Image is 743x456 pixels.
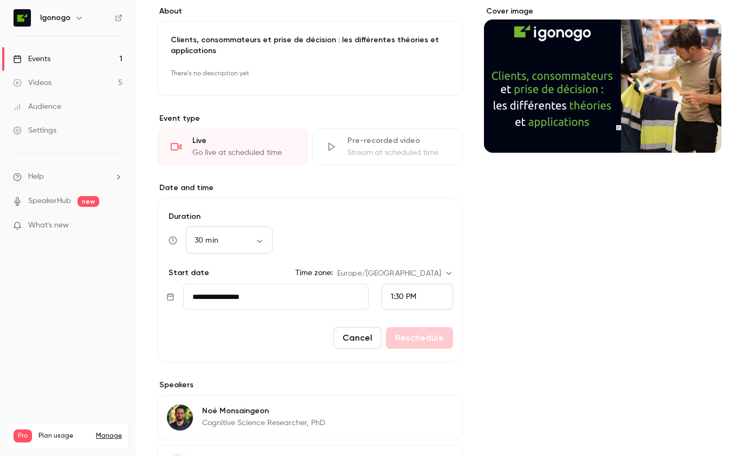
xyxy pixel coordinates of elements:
[38,432,89,440] span: Plan usage
[192,135,294,146] div: Live
[157,183,462,193] label: Date and time
[347,147,449,158] div: Stream at scheduled time
[157,113,462,124] p: Event type
[484,6,721,17] label: Cover image
[96,432,122,440] a: Manage
[157,395,462,440] div: Noé MonsaingeonNoé MonsaingeonCognitive Science Researcher, PhD
[28,171,44,183] span: Help
[13,77,51,88] div: Videos
[295,268,333,278] label: Time zone:
[166,211,453,222] label: Duration
[337,268,453,279] div: Europe/[GEOGRAPHIC_DATA]
[14,9,31,27] img: Igonogo
[28,196,71,207] a: SpeakerHub
[14,429,32,442] span: Pro
[157,380,462,390] label: Speakers
[13,101,61,112] div: Audience
[109,221,122,231] iframe: Noticeable Trigger
[391,293,416,301] span: 1:30 PM
[166,268,209,278] p: Start date
[77,196,99,207] span: new
[171,35,449,56] p: Clients, consommateurs et prise de décision : les différentes théories et applications
[167,405,193,431] img: Noé Monsaingeon
[157,6,462,17] label: About
[171,65,449,82] p: There's no description yet
[484,6,721,153] section: Cover image
[157,128,308,165] div: LiveGo live at scheduled time
[186,235,273,246] div: 30 min
[333,327,382,349] button: Cancel
[40,12,70,23] h6: Igonogo
[13,125,56,136] div: Settings
[382,284,453,310] div: From
[202,418,325,428] p: Cognitive Science Researcher, PhD
[13,171,122,183] li: help-dropdown-opener
[312,128,463,165] div: Pre-recorded videoStream at scheduled time
[28,220,69,231] span: What's new
[192,147,294,158] div: Go live at scheduled time
[13,54,50,64] div: Events
[347,135,449,146] div: Pre-recorded video
[202,406,325,416] p: Noé Monsaingeon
